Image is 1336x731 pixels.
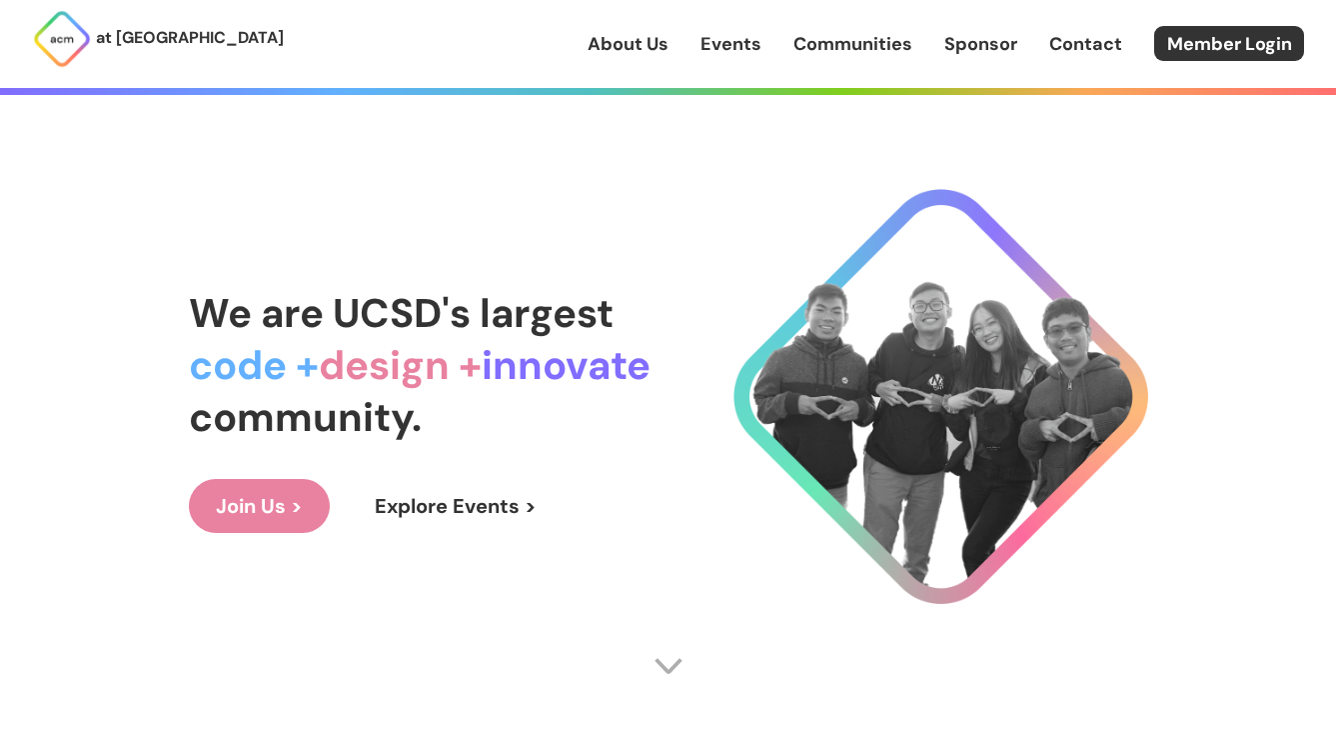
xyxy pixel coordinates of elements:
a: Communities [793,31,912,57]
img: Cool Logo [733,189,1148,604]
a: Events [700,31,761,57]
img: Scroll Arrow [654,651,683,681]
a: Explore Events > [348,479,564,533]
a: About Us [588,31,668,57]
a: at [GEOGRAPHIC_DATA] [32,9,284,69]
span: design + [319,339,482,391]
a: Join Us > [189,479,330,533]
a: Sponsor [944,31,1017,57]
span: We are UCSD's largest [189,287,614,339]
img: ACM Logo [32,9,92,69]
p: at [GEOGRAPHIC_DATA] [96,25,284,51]
span: innovate [482,339,651,391]
span: community. [189,391,422,443]
span: code + [189,339,319,391]
a: Contact [1049,31,1122,57]
a: Member Login [1154,26,1304,61]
